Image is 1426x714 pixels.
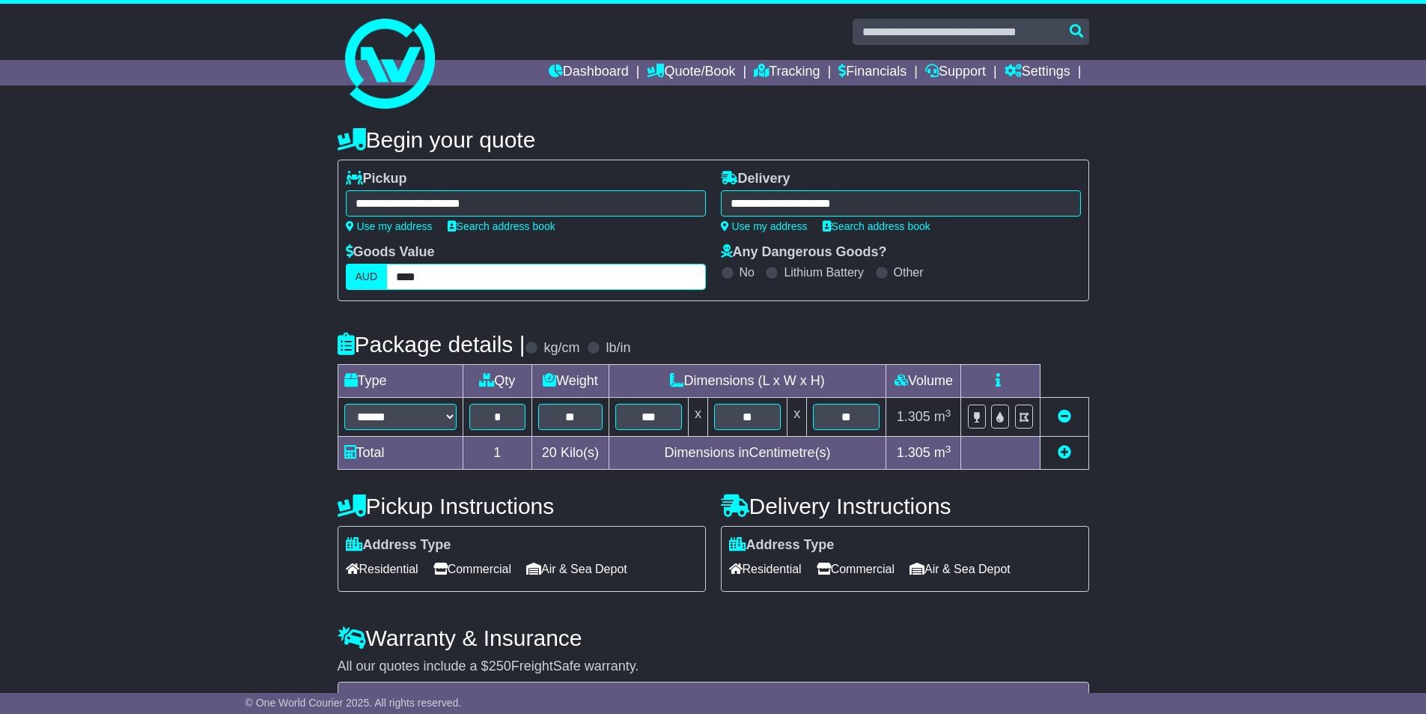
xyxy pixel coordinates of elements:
a: Use my address [721,220,808,232]
span: Commercial [433,557,511,581]
a: Search address book [823,220,930,232]
a: Support [925,60,986,85]
sup: 3 [945,408,951,419]
a: Dashboard [549,60,629,85]
a: Remove this item [1058,409,1071,424]
a: Add new item [1058,445,1071,460]
h4: Package details | [338,332,525,357]
div: All our quotes include a $ FreightSafe warranty. [338,659,1089,675]
td: Volume [886,365,961,398]
label: kg/cm [543,340,579,357]
label: Address Type [346,537,451,554]
label: Address Type [729,537,835,554]
td: x [688,398,707,437]
span: 250 [489,659,511,674]
label: No [740,265,755,279]
span: Air & Sea Depot [909,557,1011,581]
td: 1 [463,437,532,470]
span: 1.305 [897,445,930,460]
h4: Warranty & Insurance [338,626,1089,650]
td: Total [338,437,463,470]
td: Weight [532,365,609,398]
span: m [934,445,951,460]
label: lb/in [606,340,630,357]
td: Dimensions (L x W x H) [609,365,886,398]
label: Goods Value [346,244,435,261]
a: Search address book [448,220,555,232]
label: AUD [346,264,388,290]
sup: 3 [945,444,951,455]
h4: Delivery Instructions [721,494,1089,518]
a: Tracking [754,60,820,85]
label: Lithium Battery [784,265,864,279]
a: Settings [1005,60,1070,85]
label: Pickup [346,171,407,187]
a: Financials [838,60,907,85]
span: 20 [542,445,557,460]
td: Type [338,365,463,398]
span: Air & Sea Depot [526,557,627,581]
span: Commercial [817,557,895,581]
label: Any Dangerous Goods? [721,244,887,261]
span: Residential [729,557,802,581]
span: Residential [346,557,418,581]
span: m [934,409,951,424]
a: Quote/Book [647,60,735,85]
td: Dimensions in Centimetre(s) [609,437,886,470]
label: Other [894,265,924,279]
a: Use my address [346,220,433,232]
label: Delivery [721,171,790,187]
h4: Begin your quote [338,127,1089,152]
h4: Pickup Instructions [338,494,706,518]
td: x [787,398,807,437]
td: Qty [463,365,532,398]
span: 1.305 [897,409,930,424]
td: Kilo(s) [532,437,609,470]
span: © One World Courier 2025. All rights reserved. [246,697,462,709]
